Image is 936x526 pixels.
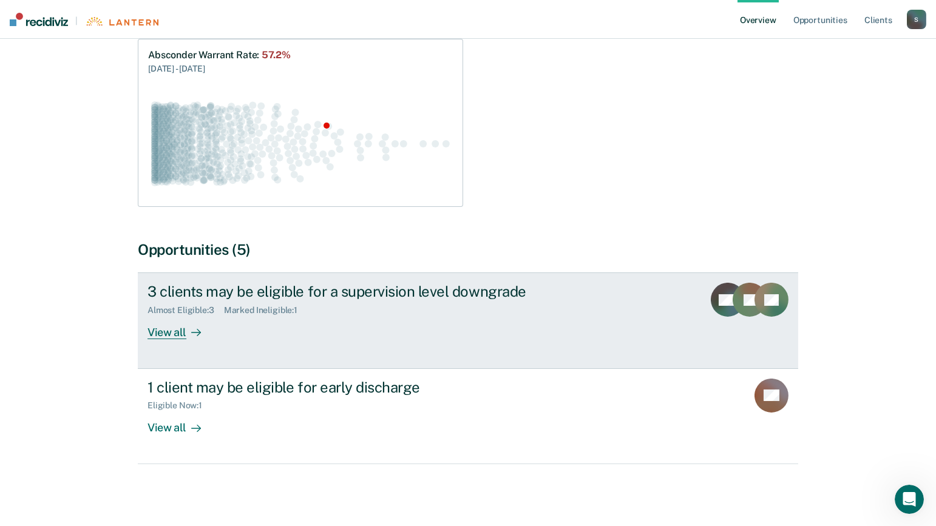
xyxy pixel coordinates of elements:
div: Opportunities (5) [138,241,798,258]
span: 57.2% [262,49,290,61]
a: 3 clients may be eligible for a supervision level downgradeAlmost Eligible:3Marked Ineligible:1Vi... [138,272,798,368]
a: Absconder Warrant Rate:57.2%[DATE] - [DATE]Swarm plot of all absconder warrant rates in the state... [138,39,463,206]
span: | [68,16,85,26]
div: Marked Ineligible : 1 [224,305,307,315]
a: 1 client may be eligible for early dischargeEligible Now:1View all [138,369,798,464]
a: | [10,13,158,26]
div: Almost Eligible : 3 [148,305,224,315]
div: [DATE] - [DATE] [148,61,291,75]
div: Eligible Now : 1 [148,400,212,411]
div: 1 client may be eligible for early discharge [148,379,574,396]
img: Recidiviz [10,13,68,26]
div: Swarm plot of all absconder warrant rates in the state for ALL caseloads, highlighting values of ... [148,90,453,197]
div: 3 clients may be eligible for a supervision level downgrade [148,283,574,300]
div: View all [148,315,215,339]
div: Absconder Warrant Rate : [148,49,291,61]
iframe: Intercom live chat [895,485,924,514]
div: View all [148,411,215,434]
img: Lantern [85,17,158,26]
button: S [907,10,926,29]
